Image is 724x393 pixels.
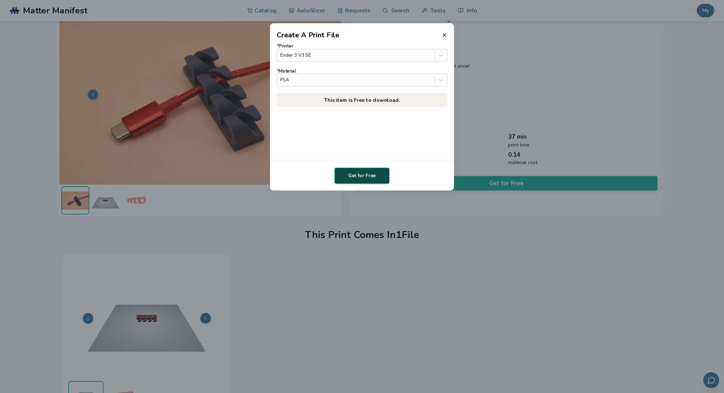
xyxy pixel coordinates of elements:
label: Printer [277,44,448,62]
p: This item is Free to download. [277,93,448,107]
input: *PrinterEnder 3 V3 SE [280,52,282,58]
h2: Create A Print File [277,30,339,40]
button: Get for Free [335,168,389,184]
input: *MaterialPLA [280,77,282,83]
label: Material [277,68,448,86]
